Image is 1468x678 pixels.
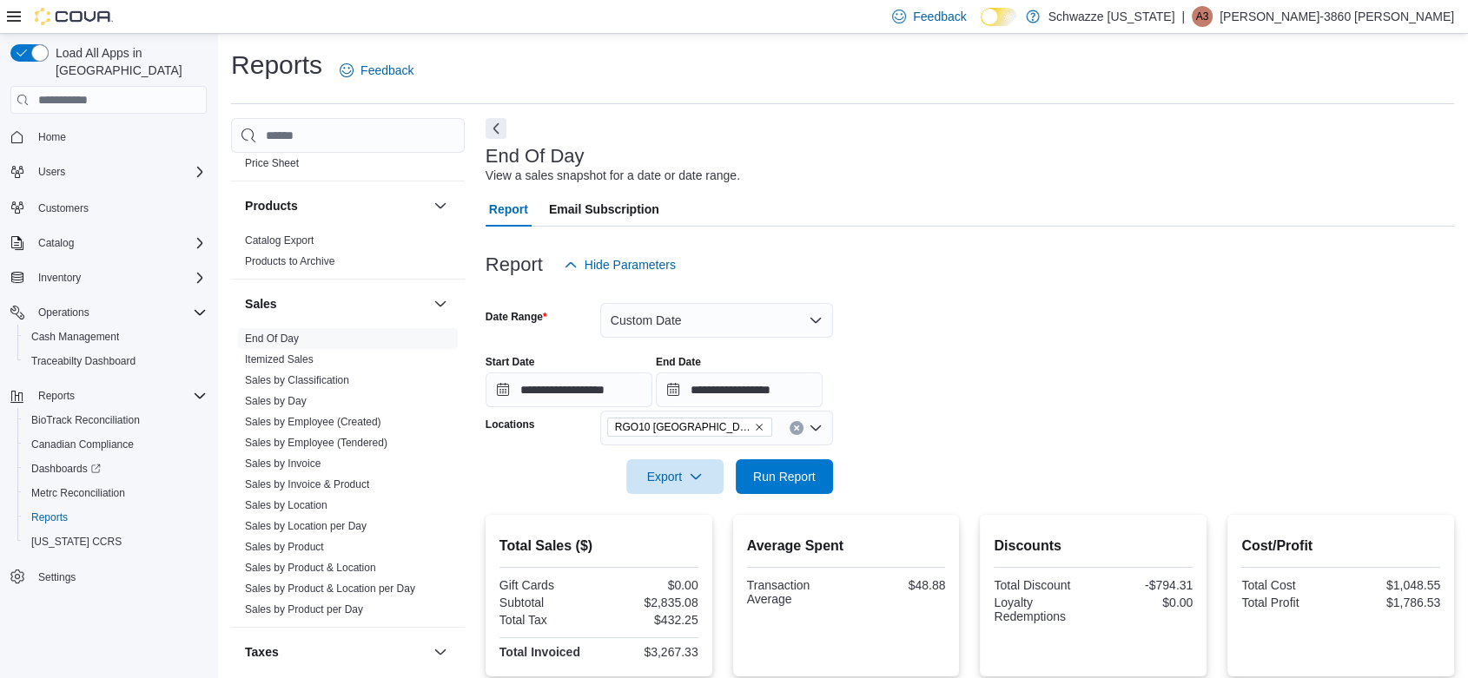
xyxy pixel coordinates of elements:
[31,302,207,323] span: Operations
[753,468,816,485] span: Run Report
[35,8,113,25] img: Cova
[24,410,147,431] a: BioTrack Reconciliation
[31,233,207,253] span: Catalog
[1241,536,1440,556] h2: Cost/Profit
[486,254,543,275] h3: Report
[245,234,314,247] span: Catalog Export
[486,118,506,139] button: Next
[24,483,207,504] span: Metrc Reconciliation
[31,161,72,182] button: Users
[31,267,88,288] button: Inventory
[486,146,585,167] h3: End Of Day
[31,486,125,500] span: Metrc Reconciliation
[31,535,122,549] span: [US_STATE] CCRS
[981,8,1017,26] input: Dark Mode
[231,153,465,181] div: Pricing
[245,394,307,408] span: Sales by Day
[24,434,141,455] a: Canadian Compliance
[245,437,387,449] a: Sales by Employee (Tendered)
[994,578,1089,592] div: Total Discount
[245,255,334,267] a: Products to Archive
[38,130,66,144] span: Home
[24,351,142,372] a: Traceabilty Dashboard
[850,578,945,592] div: $48.88
[24,507,75,528] a: Reports
[38,306,89,319] span: Operations
[31,127,73,148] a: Home
[3,384,214,408] button: Reports
[1241,578,1337,592] div: Total Cost
[24,458,207,479] span: Dashboards
[245,643,279,661] h3: Taxes
[245,395,307,407] a: Sales by Day
[994,596,1089,623] div: Loyalty Redemptions
[17,530,214,554] button: [US_STATE] CCRS
[24,326,207,347] span: Cash Management
[486,310,547,324] label: Date Range
[994,536,1193,556] h2: Discounts
[17,432,214,457] button: Canadian Compliance
[607,418,772,437] span: RGO10 Santa Fe
[31,510,68,524] span: Reports
[245,156,299,170] span: Price Sheet
[31,198,96,219] a: Customers
[1097,596,1193,609] div: $0.00
[1345,578,1440,592] div: $1,048.55
[747,536,946,556] h2: Average Spent
[3,160,214,184] button: Users
[31,438,134,451] span: Canadian Compliance
[38,165,65,179] span: Users
[3,266,214,290] button: Inventory
[245,602,363,616] span: Sales by Product per Day
[38,389,75,403] span: Reports
[38,201,89,215] span: Customers
[615,418,751,436] span: RGO10 [GEOGRAPHIC_DATA]
[24,507,207,528] span: Reports
[231,328,465,627] div: Sales
[17,481,214,505] button: Metrc Reconciliation
[17,349,214,373] button: Traceabilty Dashboard
[245,562,376,574] a: Sales by Product & Location
[3,194,214,220] button: Customers
[245,478,369,490] a: Sales by Invoice & Product
[430,293,451,314] button: Sales
[31,462,101,476] span: Dashboards
[245,519,367,533] span: Sales by Location per Day
[245,541,324,553] a: Sales by Product
[245,352,314,366] span: Itemized Sales
[24,351,207,372] span: Traceabilty Dashboard
[245,416,381,428] a: Sales by Employee (Created)
[499,536,698,556] h2: Total Sales ($)
[736,459,833,494] button: Run Report
[3,564,214,589] button: Settings
[38,236,74,250] span: Catalog
[1196,6,1209,27] span: A3
[499,613,595,627] div: Total Tax
[31,267,207,288] span: Inventory
[626,459,724,494] button: Export
[1097,578,1193,592] div: -$794.31
[245,498,327,512] span: Sales by Location
[31,566,207,588] span: Settings
[31,126,207,148] span: Home
[747,578,843,606] div: Transaction Average
[24,458,108,479] a: Dashboards
[24,326,126,347] a: Cash Management
[656,372,823,407] input: Press the down key to open a popover containing a calendar.
[3,300,214,325] button: Operations
[31,385,207,406] span: Reports
[913,8,966,25] span: Feedback
[245,332,299,346] span: End Of Day
[245,197,427,214] button: Products
[549,192,659,227] span: Email Subscription
[49,44,207,79] span: Load All Apps in [GEOGRAPHIC_DATA]
[3,231,214,255] button: Catalog
[245,373,349,387] span: Sales by Classification
[245,157,299,169] a: Price Sheet
[17,408,214,432] button: BioTrack Reconciliation
[31,233,81,253] button: Catalog
[38,570,76,584] span: Settings
[486,372,652,407] input: Press the down key to open a popover containing a calendar.
[1345,596,1440,609] div: $1,786.53
[1192,6,1213,27] div: Alexis-3860 Shoope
